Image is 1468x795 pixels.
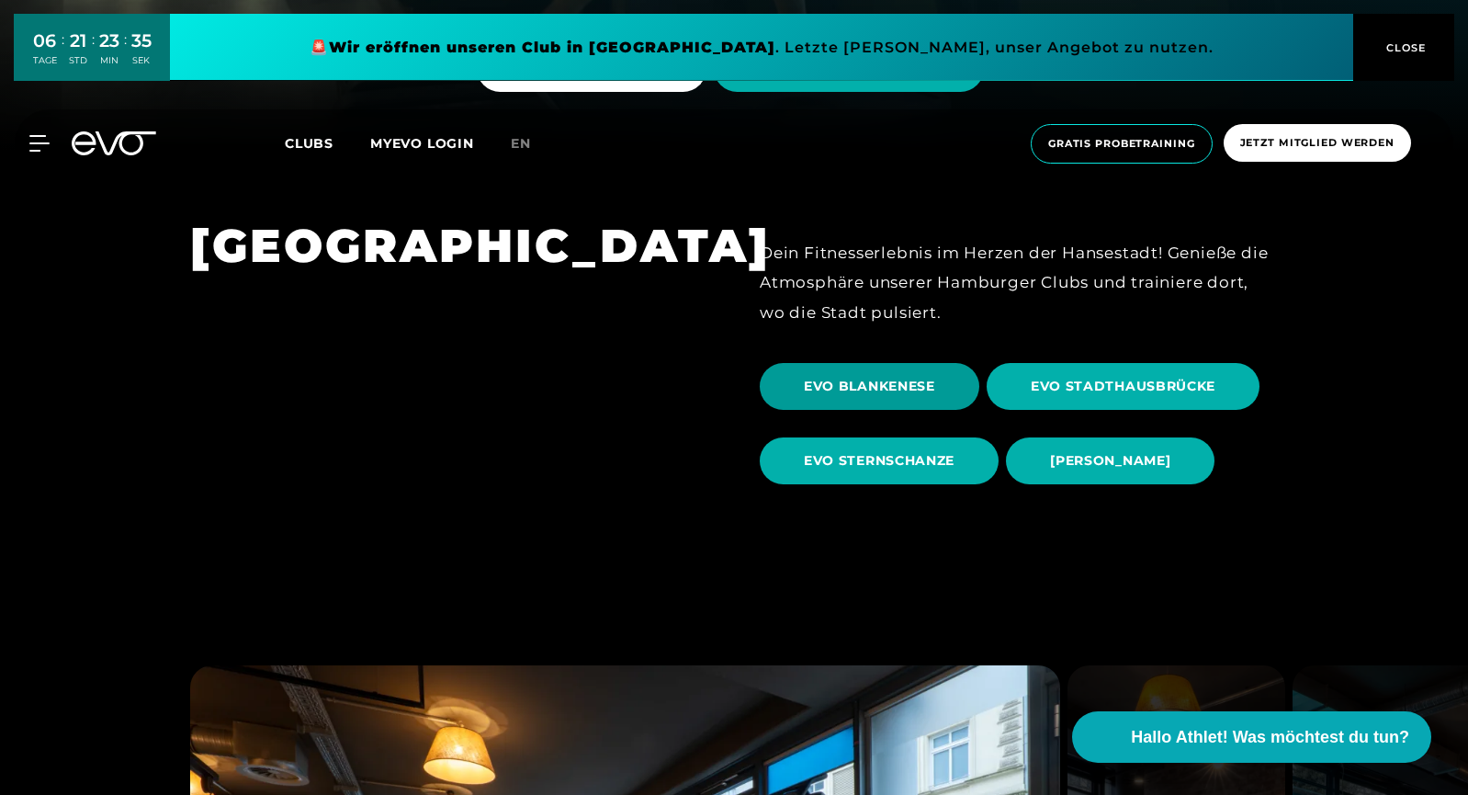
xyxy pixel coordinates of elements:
span: Gratis Probetraining [1048,136,1195,152]
span: en [511,135,531,152]
span: EVO BLANKENESE [804,377,935,396]
div: 06 [33,28,57,54]
span: CLOSE [1382,40,1427,56]
div: : [124,29,127,78]
a: MYEVO LOGIN [370,135,474,152]
a: EVO STERNSCHANZE [760,424,1006,498]
a: EVO BLANKENESE [760,349,987,424]
span: EVO STERNSCHANZE [804,451,954,471]
span: Clubs [285,135,333,152]
span: [PERSON_NAME] [1050,451,1170,471]
a: Jetzt Mitglied werden [1218,124,1417,164]
a: en [511,133,553,154]
div: Dein Fitnesserlebnis im Herzen der Hansestadt! Genieße die Atmosphäre unserer Hamburger Clubs und... [760,238,1278,327]
a: [PERSON_NAME] [1006,424,1222,498]
h1: [GEOGRAPHIC_DATA] [190,216,708,276]
button: CLOSE [1353,14,1454,81]
span: Hallo Athlet! Was möchtest du tun? [1131,725,1409,750]
div: MIN [99,54,119,67]
div: : [92,29,95,78]
div: STD [69,54,87,67]
div: 23 [99,28,119,54]
a: EVO STADTHAUSBRÜCKE [987,349,1267,424]
button: Hallo Athlet! Was möchtest du tun? [1072,711,1431,763]
a: Gratis Probetraining [1025,124,1218,164]
div: SEK [131,54,152,67]
div: : [62,29,64,78]
div: 35 [131,28,152,54]
a: Clubs [285,134,370,152]
div: TAGE [33,54,57,67]
div: 21 [69,28,87,54]
span: EVO STADTHAUSBRÜCKE [1031,377,1215,396]
span: Jetzt Mitglied werden [1240,135,1395,151]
